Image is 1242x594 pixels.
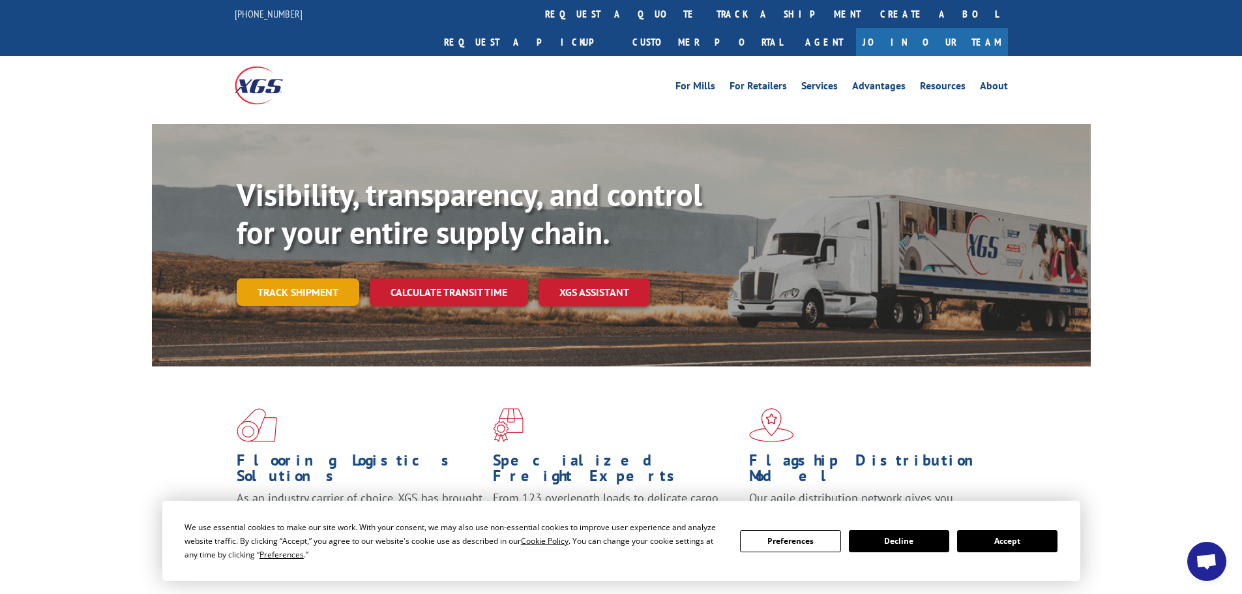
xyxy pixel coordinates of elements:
p: From 123 overlength loads to delicate cargo, our experienced staff knows the best way to move you... [493,490,739,548]
a: Advantages [852,81,906,95]
button: Decline [849,530,949,552]
h1: Flagship Distribution Model [749,453,996,490]
div: We use essential cookies to make our site work. With your consent, we may also use non-essential ... [185,520,724,561]
a: Services [801,81,838,95]
div: Open chat [1187,542,1226,581]
span: Cookie Policy [521,535,569,546]
button: Accept [957,530,1057,552]
span: Preferences [259,549,304,560]
div: Cookie Consent Prompt [162,501,1080,581]
span: As an industry carrier of choice, XGS has brought innovation and dedication to flooring logistics... [237,490,482,537]
a: Join Our Team [856,28,1008,56]
span: Our agile distribution network gives you nationwide inventory management on demand. [749,490,989,521]
h1: Specialized Freight Experts [493,453,739,490]
a: Agent [792,28,856,56]
a: Request a pickup [434,28,623,56]
a: Calculate transit time [370,278,528,306]
button: Preferences [740,530,840,552]
img: xgs-icon-flagship-distribution-model-red [749,408,794,442]
a: Resources [920,81,966,95]
a: Track shipment [237,278,359,306]
h1: Flooring Logistics Solutions [237,453,483,490]
img: xgs-icon-focused-on-flooring-red [493,408,524,442]
a: For Mills [675,81,715,95]
img: xgs-icon-total-supply-chain-intelligence-red [237,408,277,442]
a: [PHONE_NUMBER] [235,7,303,20]
a: XGS ASSISTANT [539,278,650,306]
a: For Retailers [730,81,787,95]
b: Visibility, transparency, and control for your entire supply chain. [237,174,702,252]
a: About [980,81,1008,95]
a: Customer Portal [623,28,792,56]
